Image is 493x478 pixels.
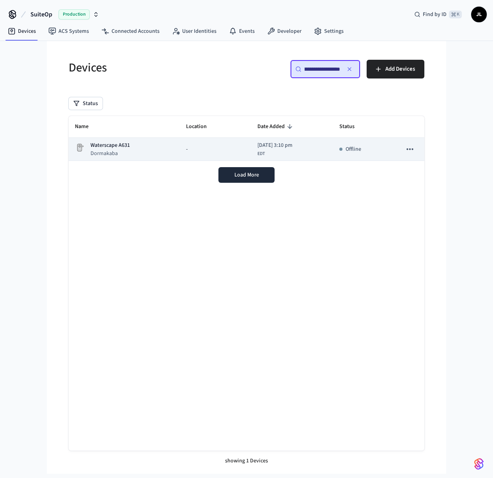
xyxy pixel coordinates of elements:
[257,150,265,157] span: EDT
[30,10,52,19] span: SuiteOp
[42,24,95,38] a: ACS Systems
[449,11,462,18] span: ⌘ K
[90,150,130,157] p: Dormakaba
[95,24,166,38] a: Connected Accounts
[186,145,188,153] span: -
[257,141,293,157] div: America/New_York
[367,60,424,78] button: Add Devices
[385,64,415,74] span: Add Devices
[339,121,365,133] span: Status
[423,11,447,18] span: Find by ID
[223,24,261,38] a: Events
[234,171,259,179] span: Load More
[90,141,130,150] p: Waterscape A631
[474,458,484,470] img: SeamLogoGradient.69752ec5.svg
[346,145,361,153] p: Offline
[59,9,90,20] span: Production
[471,7,487,22] button: JL
[257,121,295,133] span: Date Added
[75,121,99,133] span: Name
[261,24,308,38] a: Developer
[166,24,223,38] a: User Identities
[69,60,242,76] h5: Devices
[218,167,275,183] button: Load More
[472,7,486,21] span: JL
[69,116,424,161] table: sticky table
[75,143,84,152] img: Placeholder Lock Image
[408,7,468,21] div: Find by ID⌘ K
[69,451,424,471] div: showing 1 Devices
[257,141,293,150] span: [DATE] 3:10 pm
[2,24,42,38] a: Devices
[69,97,103,110] button: Status
[186,121,217,133] span: Location
[308,24,350,38] a: Settings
